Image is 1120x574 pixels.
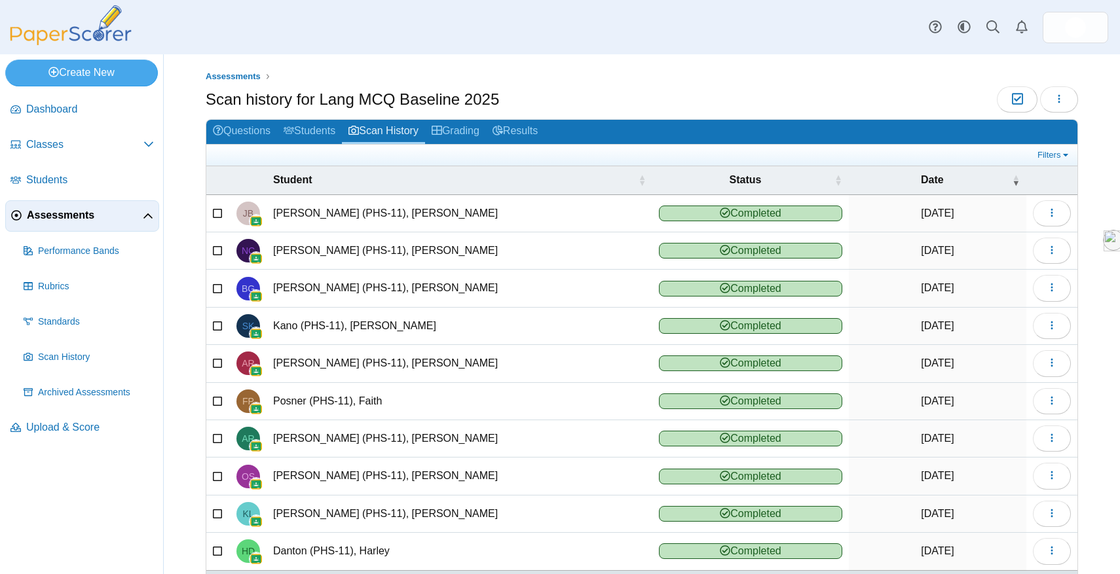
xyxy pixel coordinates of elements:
span: Completed [659,206,842,221]
a: Scan History [342,120,425,144]
td: [PERSON_NAME] (PHS-11), [PERSON_NAME] [267,270,652,307]
a: Standards [18,306,159,338]
time: [DATE] [921,433,954,444]
h1: Scan history for Lang MCQ Baseline 2025 [206,88,499,111]
span: Students [26,173,154,187]
span: Blake Grunwald (PHS-11) [242,284,255,293]
span: Sora Kano (PHS-11) [242,321,255,331]
span: Dashboard [26,102,154,117]
a: Grading [425,120,486,144]
time: [DATE] [921,207,954,219]
span: Completed [659,243,842,259]
span: Status [659,173,832,187]
span: Kevin Levesque [1065,17,1086,38]
span: Upload & Score [26,420,154,435]
span: Archived Assessments [38,386,154,399]
span: Completed [659,543,842,559]
img: googleClassroom-logo.png [250,552,263,565]
a: Classes [5,130,159,161]
a: Alerts [1007,13,1036,42]
span: Faith Posner (PHS-11) [242,397,254,406]
a: Results [486,120,544,144]
a: Students [277,120,342,144]
img: googleClassroom-logo.png [250,440,263,453]
span: Completed [659,506,842,522]
a: Dashboard [5,94,159,126]
span: Completed [659,318,842,334]
span: Assessments [27,208,143,223]
span: Rubrics [38,280,154,293]
span: Date : Activate to remove sorting [1012,173,1020,187]
span: Classes [26,137,143,152]
span: Completed [659,393,842,409]
span: Anna Radziewicz (PHS-11) [242,434,254,443]
img: googleClassroom-logo.png [250,290,263,303]
time: [DATE] [921,282,954,293]
span: Olivia Sprano (PHS-11) [242,472,255,481]
time: [DATE] [921,508,954,519]
span: Status : Activate to sort [834,173,842,187]
a: Archived Assessments [18,377,159,408]
a: Create New [5,60,158,86]
span: Assessments [206,71,261,81]
a: Rubrics [18,271,159,302]
img: googleClassroom-logo.png [250,515,263,528]
time: [DATE] [921,320,954,331]
a: Scan History [18,342,159,373]
a: Filters [1034,149,1074,162]
a: Assessments [202,69,264,85]
time: [DATE] [921,245,954,256]
img: googleClassroom-logo.png [250,252,263,265]
td: [PERSON_NAME] (PHS-11), [PERSON_NAME] [267,420,652,457]
td: [PERSON_NAME] (PHS-11), [PERSON_NAME] [267,495,652,533]
span: Performance Bands [38,245,154,258]
img: googleClassroom-logo.png [250,478,263,491]
img: ps.aVEBcgCxQUDAswXp [1065,17,1086,38]
a: ps.aVEBcgCxQUDAswXp [1043,12,1108,43]
span: Student [273,173,635,187]
a: Upload & Score [5,412,159,444]
span: Andy Rodriguez (PHS-11) [242,359,254,368]
span: Jacoby Barclay (PHS-11) [243,209,253,218]
td: Danton (PHS-11), Harley [267,533,652,570]
a: Assessments [5,200,159,232]
img: googleClassroom-logo.png [250,365,263,378]
a: Students [5,165,159,196]
td: Kano (PHS-11), [PERSON_NAME] [267,308,652,345]
span: Kaitlyn Landry (PHS-11) [242,509,253,518]
img: googleClassroom-logo.png [250,403,263,416]
time: [DATE] [921,357,954,368]
a: Performance Bands [18,236,159,267]
td: [PERSON_NAME] (PHS-11), [PERSON_NAME] [267,195,652,232]
span: Completed [659,469,842,484]
td: Posner (PHS-11), Faith [267,383,652,420]
span: Student : Activate to sort [638,173,646,187]
img: googleClassroom-logo.png [250,327,263,340]
span: Completed [659,355,842,371]
span: Nolan Cooke (PHS-11) [242,246,255,255]
td: [PERSON_NAME] (PHS-11), [PERSON_NAME] [267,457,652,495]
a: Questions [206,120,277,144]
td: [PERSON_NAME] (PHS-11), [PERSON_NAME] [267,232,652,270]
span: Completed [659,431,842,446]
td: [PERSON_NAME] (PHS-11), [PERSON_NAME] [267,345,652,382]
time: [DATE] [921,395,954,406]
time: [DATE] [921,470,954,481]
time: [DATE] [921,545,954,556]
span: Standards [38,315,154,329]
span: Date [855,173,1009,187]
img: PaperScorer [5,5,136,45]
img: googleClassroom-logo.png [250,215,263,228]
span: Harley Danton (PHS-11) [242,547,255,556]
a: PaperScorer [5,36,136,47]
span: Scan History [38,351,154,364]
span: Completed [659,281,842,296]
